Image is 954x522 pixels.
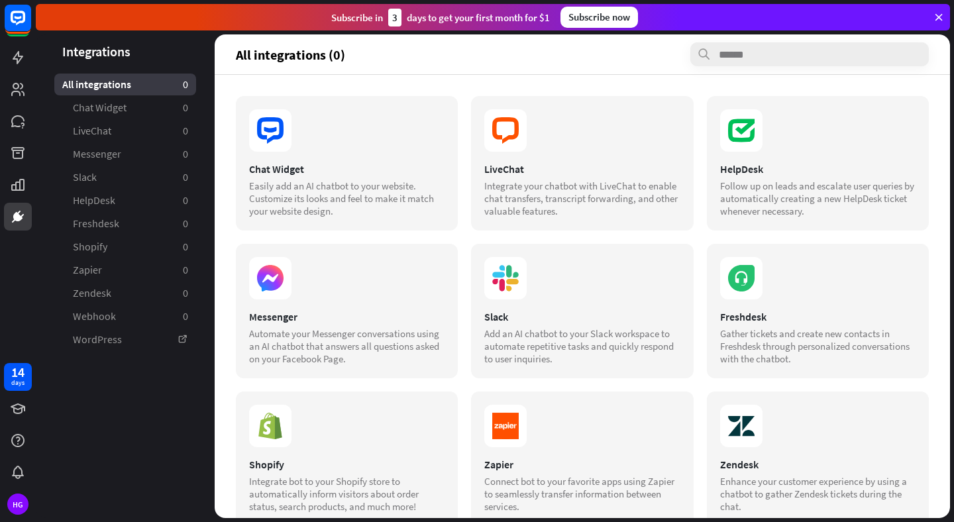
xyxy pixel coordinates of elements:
[183,147,188,161] aside: 0
[73,263,102,277] span: Zapier
[54,97,196,119] a: Chat Widget 0
[54,213,196,235] a: Freshdesk 0
[54,259,196,281] a: Zapier 0
[73,240,107,254] span: Shopify
[484,162,680,176] div: LiveChat
[73,101,127,115] span: Chat Widget
[183,101,188,115] aside: 0
[249,180,445,217] div: Easily add an AI chatbot to your website. Customize its looks and feel to make it match your webs...
[720,162,916,176] div: HelpDesk
[720,310,916,323] div: Freshdesk
[331,9,550,26] div: Subscribe in days to get your first month for $1
[54,120,196,142] a: LiveChat 0
[73,124,111,138] span: LiveChat
[11,5,50,45] button: Open LiveChat chat widget
[183,309,188,323] aside: 0
[54,236,196,258] a: Shopify 0
[54,329,196,350] a: WordPress
[484,310,680,323] div: Slack
[249,475,445,513] div: Integrate bot to your Shopify store to automatically inform visitors about order status, search p...
[183,124,188,138] aside: 0
[73,309,116,323] span: Webhook
[54,143,196,165] a: Messenger 0
[249,458,445,471] div: Shopify
[183,170,188,184] aside: 0
[11,378,25,388] div: days
[4,363,32,391] a: 14 days
[720,458,916,471] div: Zendesk
[36,42,215,60] header: Integrations
[73,193,115,207] span: HelpDesk
[73,170,97,184] span: Slack
[73,217,119,231] span: Freshdesk
[484,327,680,365] div: Add an AI chatbot to your Slack workspace to automate repetitive tasks and quickly respond to use...
[54,189,196,211] a: HelpDesk 0
[183,217,188,231] aside: 0
[388,9,401,26] div: 3
[54,305,196,327] a: Webhook 0
[62,78,131,91] span: All integrations
[720,475,916,513] div: Enhance your customer experience by using a chatbot to gather Zendesk tickets during the chat.
[720,327,916,365] div: Gather tickets and create new contacts in Freshdesk through personalized conversations with the c...
[183,240,188,254] aside: 0
[183,78,188,91] aside: 0
[183,193,188,207] aside: 0
[484,475,680,513] div: Connect bot to your favorite apps using Zapier to seamlessly transfer information between services.
[11,366,25,378] div: 14
[560,7,638,28] div: Subscribe now
[720,180,916,217] div: Follow up on leads and escalate user queries by automatically creating a new HelpDesk ticket when...
[249,162,445,176] div: Chat Widget
[73,286,111,300] span: Zendesk
[73,147,121,161] span: Messenger
[249,310,445,323] div: Messenger
[236,42,929,66] section: All integrations (0)
[54,282,196,304] a: Zendesk 0
[183,286,188,300] aside: 0
[183,263,188,277] aside: 0
[54,166,196,188] a: Slack 0
[484,458,680,471] div: Zapier
[249,327,445,365] div: Automate your Messenger conversations using an AI chatbot that answers all questions asked on you...
[484,180,680,217] div: Integrate your chatbot with LiveChat to enable chat transfers, transcript forwarding, and other v...
[7,494,28,515] div: HG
